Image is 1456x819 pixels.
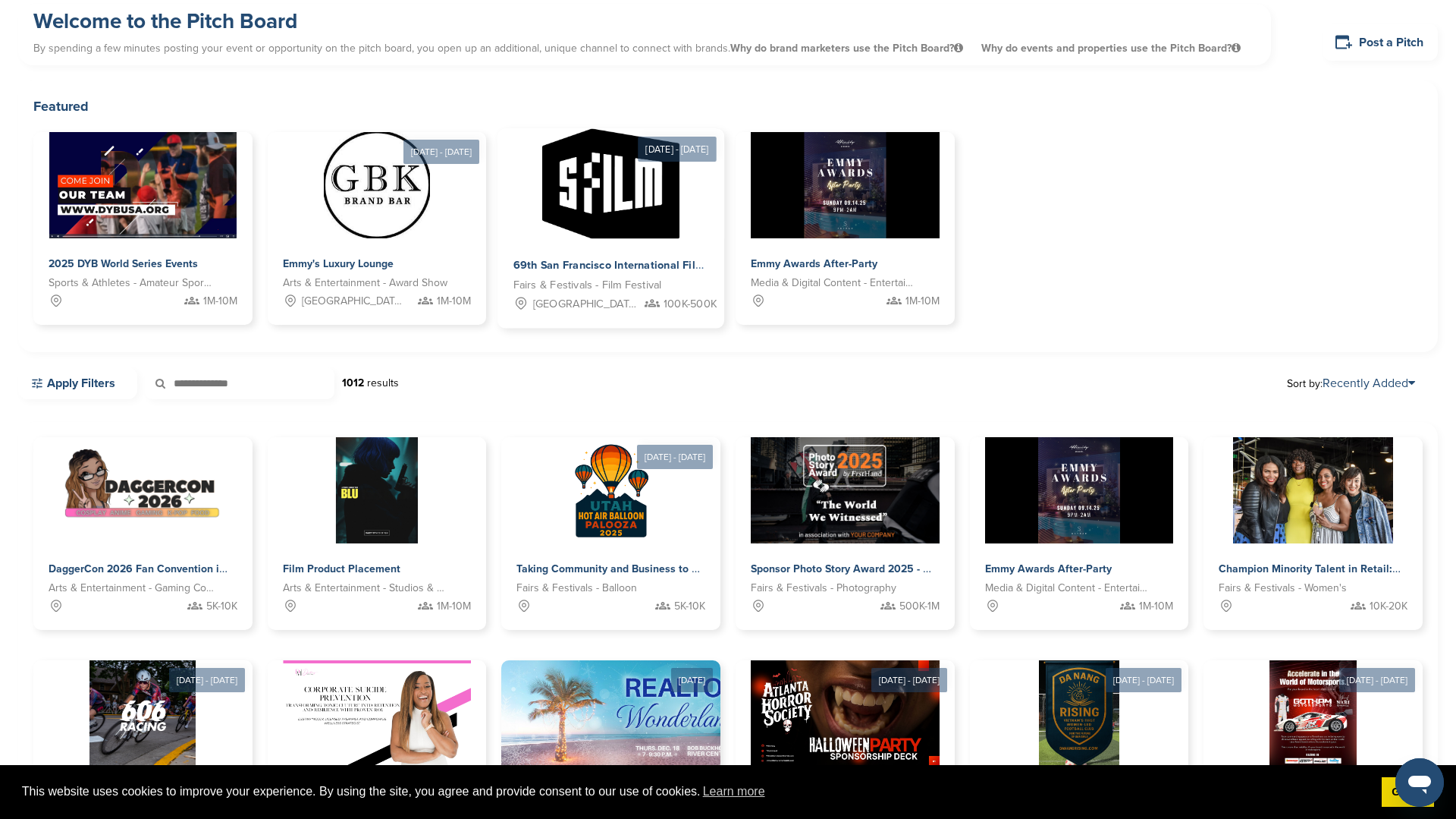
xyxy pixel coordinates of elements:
[1287,377,1415,389] span: Sort by:
[33,132,253,325] a: Sponsorpitch & 2025 DYB World Series Events Sports & Athletes - Amateur Sports Leagues 1M-10M
[638,137,717,162] div: [DATE] - [DATE]
[367,376,399,389] span: results
[542,129,679,239] img: Sponsorpitch &
[736,437,955,630] a: Sponsorpitch & Sponsor Photo Story Award 2025 - Empower the 6th Annual Global Storytelling Compet...
[501,413,720,630] a: [DATE] - [DATE] Sponsorpitch & Taking Community and Business to [GEOGRAPHIC_DATA] with the [US_ST...
[533,295,640,313] span: [GEOGRAPHIC_DATA], [GEOGRAPHIC_DATA]
[981,42,1241,55] span: Why do events and properties use the Pitch Board?
[437,293,471,310] span: 1M-10M
[1395,758,1444,807] iframe: Button to launch messaging window
[970,437,1189,630] a: Sponsorpitch & Emmy Awards After-Party Media & Digital Content - Entertainment 1M-10M
[1323,376,1415,391] a: Recently Added
[751,660,940,767] img: Sponsorpitch &
[33,35,1256,61] p: By spending a few minutes posting your event or opportunity on the pitch board, you open up an ad...
[49,562,451,575] span: DaggerCon 2026 Fan Convention in [GEOGRAPHIC_DATA], [GEOGRAPHIC_DATA]
[1269,660,1357,767] img: Sponsorpitch &
[1139,598,1173,615] span: 1M-10M
[1203,437,1423,630] a: Sponsorpitch & Champion Minority Talent in Retail: [GEOGRAPHIC_DATA], [GEOGRAPHIC_DATA] & [GEOGRA...
[736,132,955,325] a: Sponsorpitch & Emmy Awards After-Party Media & Digital Content - Entertainment 1M-10M
[1219,580,1347,597] span: Fairs & Festivals - Women's
[1039,660,1119,767] img: Sponsorpitch &
[49,580,215,597] span: Arts & Entertainment - Gaming Conventions
[751,580,896,597] span: Fairs & Festivals - Photography
[501,660,773,767] img: Sponsorpitch &
[33,96,1423,117] h2: Featured
[497,104,724,329] a: [DATE] - [DATE] Sponsorpitch & 69th San Francisco International Film Festival Fairs & Festivals -...
[324,132,430,238] img: Sponsorpitch &
[283,275,447,291] span: Arts & Entertainment - Award Show
[751,257,877,270] span: Emmy Awards After-Party
[1339,668,1415,692] div: [DATE] - [DATE]
[1106,668,1181,692] div: [DATE] - [DATE]
[871,668,947,692] div: [DATE] - [DATE]
[18,367,137,399] a: Apply Filters
[1233,437,1392,543] img: Sponsorpitch &
[169,668,245,692] div: [DATE] - [DATE]
[283,660,472,767] img: Sponsorpitch &
[985,437,1174,543] img: Sponsorpitch &
[203,293,237,310] span: 1M-10M
[637,445,713,469] div: [DATE] - [DATE]
[513,276,662,294] span: Fairs & Festivals - Film Festival
[437,598,471,615] span: 1M-10M
[268,108,487,325] a: [DATE] - [DATE] Sponsorpitch & Emmy's Luxury Lounge Arts & Entertainment - Award Show [GEOGRAPHIC...
[751,275,917,291] span: Media & Digital Content - Entertainment
[751,562,1203,575] span: Sponsor Photo Story Award 2025 - Empower the 6th Annual Global Storytelling Competition
[283,580,449,597] span: Arts & Entertainment - Studios & Production Co's
[283,562,400,575] span: Film Product Placement
[751,132,940,238] img: Sponsorpitch &
[403,140,479,164] div: [DATE] - [DATE]
[701,780,767,803] a: learn more about cookies
[268,437,487,630] a: Sponsorpitch & Film Product Placement Arts & Entertainment - Studios & Production Co's 1M-10M
[674,598,705,615] span: 5K-10K
[22,780,1370,803] span: This website uses cookies to improve your experience. By using the site, you agree and provide co...
[751,437,940,543] img: Sponsorpitch &
[336,437,418,543] img: Sponsorpitch &
[558,437,664,543] img: Sponsorpitch &
[206,598,237,615] span: 5K-10K
[33,437,253,630] a: Sponsorpitch & DaggerCon 2026 Fan Convention in [GEOGRAPHIC_DATA], [GEOGRAPHIC_DATA] Arts & Enter...
[985,562,1112,575] span: Emmy Awards After-Party
[671,668,713,692] div: [DATE]
[899,598,940,615] span: 500K-1M
[730,42,966,55] span: Why do brand marketers use the Pitch Board?
[89,660,196,767] img: Sponsorpitch &
[49,132,237,238] img: Sponsorpitch &
[49,257,198,270] span: 2025 DYB World Series Events
[283,257,394,270] span: Emmy's Luxury Lounge
[513,259,748,272] span: 69th San Francisco International Film Festival
[1370,598,1407,615] span: 10K-20K
[33,8,1256,35] h1: Welcome to the Pitch Board
[664,295,717,313] span: 100K-500K
[985,580,1151,597] span: Media & Digital Content - Entertainment
[342,376,364,389] strong: 1012
[1382,777,1434,808] a: dismiss cookie message
[516,580,637,597] span: Fairs & Festivals - Balloon
[63,437,222,543] img: Sponsorpitch &
[516,562,1023,575] span: Taking Community and Business to [GEOGRAPHIC_DATA] with the [US_STATE] Hot Air Balloon Palooza
[49,275,215,291] span: Sports & Athletes - Amateur Sports Leagues
[1323,24,1438,61] a: Post a Pitch
[302,293,406,310] span: [GEOGRAPHIC_DATA], [GEOGRAPHIC_DATA]
[905,293,940,310] span: 1M-10M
